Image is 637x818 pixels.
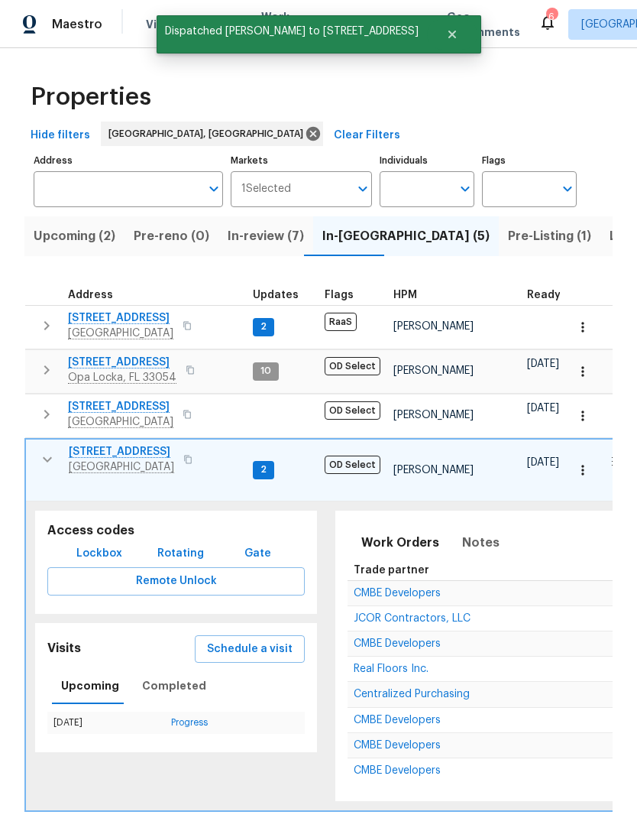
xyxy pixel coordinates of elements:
a: CMBE Developers [354,589,441,598]
span: Clear Filters [334,126,400,145]
span: Properties [31,89,151,105]
button: Open [352,178,373,200]
div: Earliest renovation start date (first business day after COE or Checkout) [527,290,574,300]
span: Geo Assignments [447,9,520,40]
button: Open [454,178,476,200]
span: Remote Unlock [60,572,293,591]
span: CMBE Developers [354,715,441,725]
a: Real Floors Inc. [354,664,428,674]
span: [PERSON_NAME] [393,321,474,332]
a: Progress [171,718,208,727]
button: Gate [233,540,282,568]
span: [PERSON_NAME] [393,365,474,376]
a: CMBE Developers [354,766,441,775]
a: Centralized Purchasing [354,690,470,699]
span: Notes [462,532,500,553]
label: Markets [231,156,373,165]
button: Open [557,178,578,200]
span: 1 Selected [241,183,291,196]
span: Real Floors Inc. [354,664,428,674]
a: CMBE Developers [354,639,441,648]
a: JCOR Contractors, LLC [354,614,470,623]
span: Visits [146,17,177,32]
button: Remote Unlock [47,567,305,596]
h5: Visits [47,641,81,657]
div: [GEOGRAPHIC_DATA], [GEOGRAPHIC_DATA] [101,122,323,146]
span: [PERSON_NAME] [393,410,474,420]
td: [DATE] [47,712,165,734]
span: [GEOGRAPHIC_DATA], [GEOGRAPHIC_DATA] [108,126,309,141]
button: Schedule a visit [195,635,305,664]
span: Hide filters [31,126,90,145]
span: Trade partner [354,565,429,576]
span: Address [68,290,113,300]
div: 6 [546,9,557,24]
label: Address [34,156,223,165]
label: Individuals [380,156,474,165]
span: [DATE] [527,403,559,414]
button: Open [203,178,225,200]
span: Dispatched [PERSON_NAME] to [STREET_ADDRESS] [157,15,427,47]
span: CMBE Developers [354,638,441,649]
span: Centralized Purchasing [354,689,470,700]
span: Completed [142,677,206,696]
span: Maestro [52,17,102,32]
span: In-[GEOGRAPHIC_DATA] (5) [322,226,490,247]
span: Ready [527,290,561,300]
button: Hide filters [24,122,96,150]
span: Upcoming (2) [34,226,115,247]
button: Rotating [151,540,210,568]
a: CMBE Developers [354,741,441,750]
span: Upcoming [61,677,119,696]
span: In-review (7) [228,226,304,247]
span: Lockbox [76,544,122,563]
span: Work Orders [261,9,300,40]
span: CMBE Developers [354,765,441,776]
span: CMBE Developers [354,588,441,599]
span: Rotating [157,544,204,563]
span: Pre-reno (0) [134,226,209,247]
button: Clear Filters [328,122,406,150]
span: Pre-Listing (1) [508,226,591,247]
button: Close [427,19,477,50]
h5: Access codes [47,523,305,539]
button: Lockbox [70,540,128,568]
a: CMBE Developers [354,716,441,725]
span: [DATE] [527,457,559,468]
label: Flags [482,156,577,165]
span: Schedule a visit [207,640,293,659]
span: Gate [239,544,276,563]
span: [PERSON_NAME] [393,465,474,476]
span: [DATE] [527,359,559,369]
span: JCOR Contractors, LLC [354,613,470,624]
